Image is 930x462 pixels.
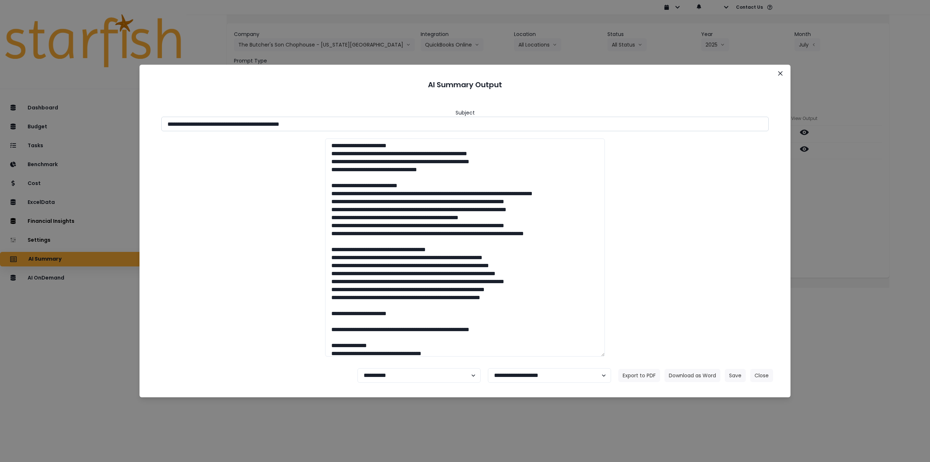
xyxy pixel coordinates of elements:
[456,109,475,117] header: Subject
[148,73,782,96] header: AI Summary Output
[750,369,773,382] button: Close
[664,369,720,382] button: Download as Word
[725,369,746,382] button: Save
[775,68,786,79] button: Close
[618,369,660,382] button: Export to PDF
